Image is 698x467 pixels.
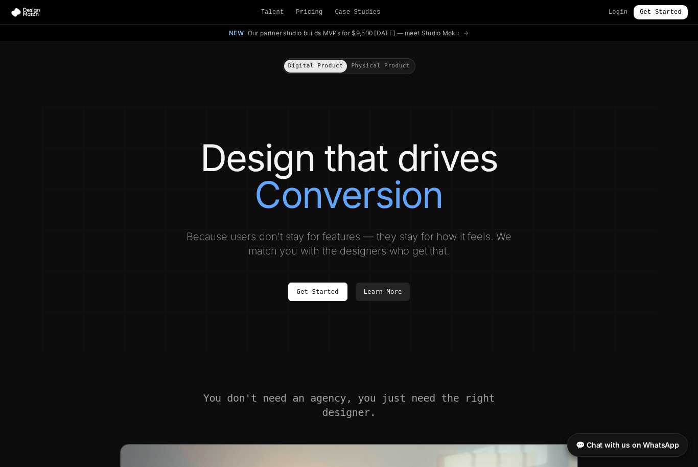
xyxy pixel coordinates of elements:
a: Learn More [356,283,410,301]
span: Conversion [254,176,443,213]
a: Case Studies [335,8,380,16]
p: Because users don't stay for features — they stay for how it feels. We match you with the designe... [177,229,521,258]
a: Talent [261,8,284,16]
button: Physical Product [347,60,414,73]
span: Our partner studio builds MVPs for $9,500 [DATE] — meet Studio Moku [248,29,459,37]
button: Digital Product [284,60,347,73]
h1: Design that drives [63,139,635,213]
a: 💬 Chat with us on WhatsApp [567,433,688,457]
a: Get Started [288,283,347,301]
span: New [229,29,244,37]
h2: You don't need an agency, you just need the right designer. [202,391,496,419]
img: Design Match [10,7,45,17]
a: Get Started [634,5,688,19]
a: Login [609,8,627,16]
a: Pricing [296,8,322,16]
